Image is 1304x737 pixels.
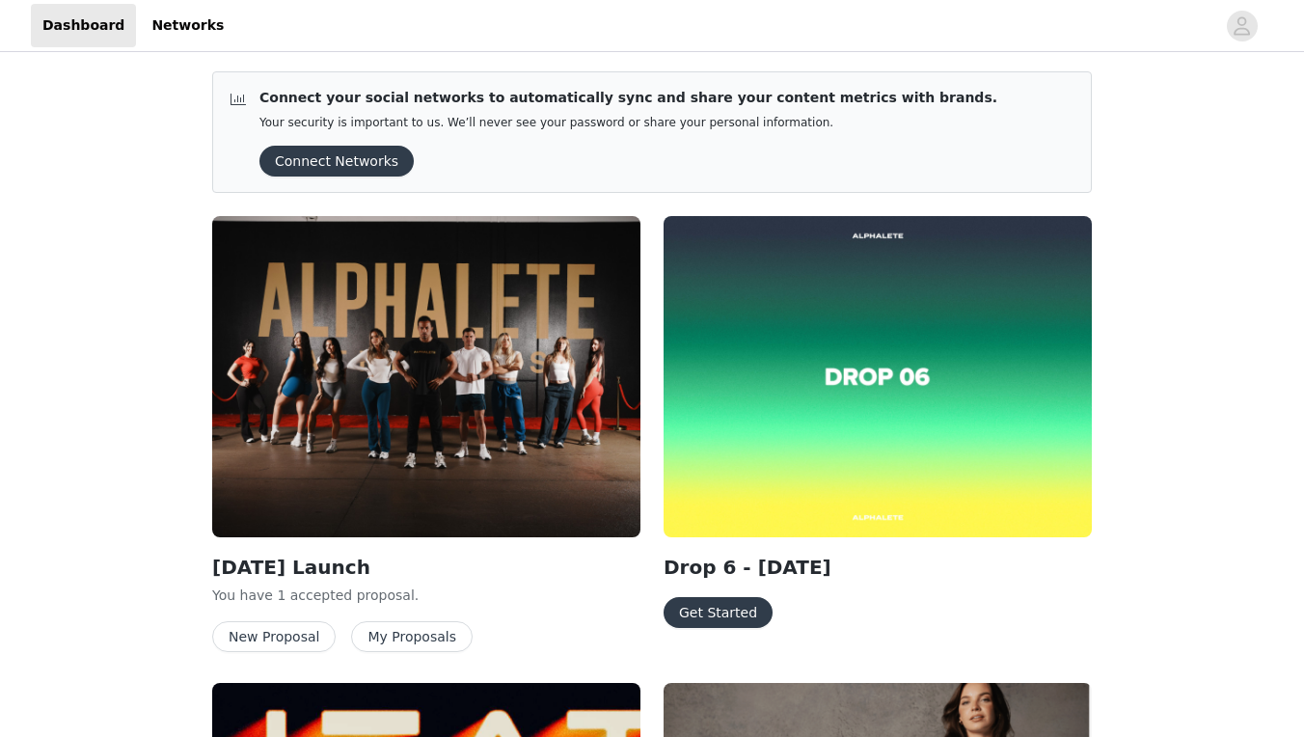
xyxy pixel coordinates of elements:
[212,586,640,606] p: You have 1 accepted proposal .
[259,146,414,177] button: Connect Networks
[1233,11,1251,41] div: avatar
[140,4,235,47] a: Networks
[664,216,1092,537] img: Alphalete Retail
[664,597,773,628] button: Get Started
[259,116,997,130] p: Your security is important to us. We’ll never see your password or share your personal information.
[664,553,1092,582] h2: Drop 6 - [DATE]
[31,4,136,47] a: Dashboard
[259,88,997,108] p: Connect your social networks to automatically sync and share your content metrics with brands.
[212,553,640,582] h2: [DATE] Launch
[212,621,336,652] button: New Proposal
[351,621,473,652] button: My Proposals
[212,216,640,537] img: Alphalete Athletics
